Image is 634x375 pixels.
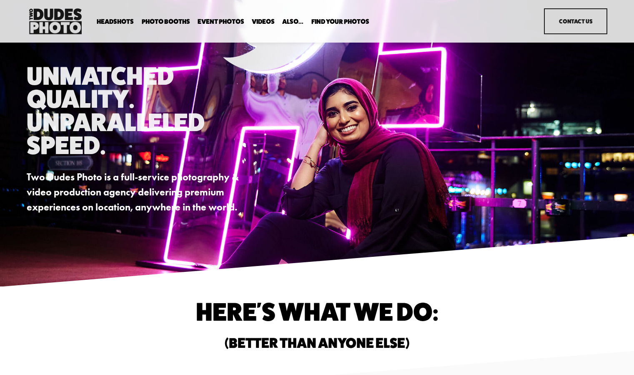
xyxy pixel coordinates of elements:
[97,18,134,25] a: folder dropdown
[282,18,303,25] span: Also...
[311,18,369,25] span: Find Your Photos
[198,18,244,25] a: Event Photos
[544,8,607,34] a: Contact Us
[252,18,275,25] a: Videos
[311,18,369,25] a: folder dropdown
[142,18,190,25] span: Photo Booths
[27,171,241,213] strong: Two Dudes Photo is a full-service photography & video production agency delivering premium experi...
[282,18,303,25] a: folder dropdown
[99,300,535,323] h1: Here's What We do:
[142,18,190,25] a: folder dropdown
[27,6,84,36] img: Two Dudes Photo | Headshots, Portraits &amp; Photo Booths
[27,64,242,157] h1: Unmatched Quality. Unparalleled Speed.
[99,336,535,350] h2: (Better than anyone else)
[97,18,134,25] span: Headshots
